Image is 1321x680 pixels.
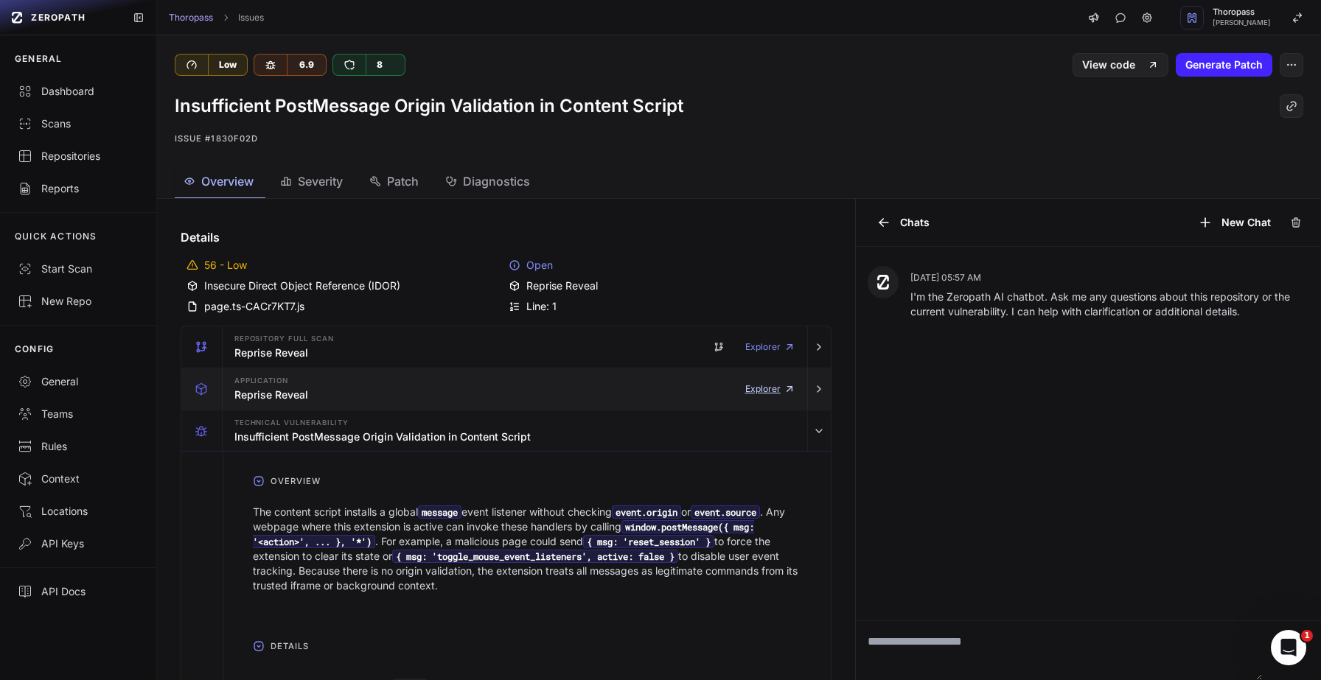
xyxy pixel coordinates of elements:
[234,430,531,444] h3: Insufficient PostMessage Origin Validation in Content Script
[18,149,139,164] div: Repositories
[392,550,678,563] code: { msg: 'toggle_mouse_event_listeners', active: false }
[265,634,316,658] span: Details
[234,377,289,385] span: Application
[181,228,832,246] h4: Details
[18,374,139,389] div: General
[387,172,419,190] span: Patch
[1176,53,1272,77] button: Generate Patch
[31,12,86,24] span: ZEROPATH
[366,55,393,75] div: 8
[241,634,813,658] button: Details
[287,55,326,75] div: 6.9
[18,504,139,519] div: Locations
[18,84,139,99] div: Dashboard
[15,343,54,355] p: CONFIG
[583,535,714,548] code: { msg: 'reset_session' }
[18,439,139,454] div: Rules
[298,172,343,190] span: Severity
[234,388,308,402] h3: Reprise Reveal
[238,12,264,24] a: Issues
[910,290,1309,319] p: I'm the Zeropath AI chatbot. Ask me any questions about this repository or the current vulnerabil...
[220,13,231,23] svg: chevron right,
[169,12,264,24] nav: breadcrumb
[253,505,801,593] p: The content script installs a global event listener without checking or . Any webpage where this ...
[169,12,213,24] a: Thoropass
[18,294,139,309] div: New Repo
[15,53,62,65] p: GENERAL
[463,172,530,190] span: Diagnostics
[201,172,254,190] span: Overview
[910,272,1309,284] p: [DATE] 05:57 AM
[18,116,139,131] div: Scans
[868,211,938,234] button: Chats
[181,326,831,368] button: Repository Full scan Reprise Reveal Explorer
[241,469,813,493] button: Overview
[509,258,826,273] div: Open
[6,6,121,29] a: ZEROPATH
[1271,630,1306,665] iframe: Intercom live chat
[18,407,139,421] div: Teams
[181,368,831,410] button: Application Reprise Reveal Explorer
[1073,53,1168,77] a: View code
[181,410,831,452] button: Technical Vulnerability Insufficient PostMessage Origin Validation in Content Script
[18,262,139,276] div: Start Scan
[1301,630,1313,642] span: 1
[265,469,327,493] span: Overview
[208,55,247,75] div: Low
[509,278,826,293] div: Reprise Reveal
[612,505,681,519] code: event.origin
[418,505,461,519] code: message
[18,472,139,486] div: Context
[18,584,139,599] div: API Docs
[1213,19,1271,27] span: [PERSON_NAME]
[1213,8,1271,16] span: Thoropass
[745,332,795,362] a: Explorer
[876,275,890,290] img: Zeropath AI
[745,374,795,404] a: Explorer
[234,346,308,360] h3: Reprise Reveal
[691,505,760,519] code: event.source
[175,130,1303,147] p: Issue #1830f02d
[187,258,503,273] div: 56 - Low
[175,94,683,118] h1: Insufficient PostMessage Origin Validation in Content Script
[18,181,139,196] div: Reports
[234,419,349,427] span: Technical Vulnerability
[18,536,139,551] div: API Keys
[187,278,503,293] div: Insecure Direct Object Reference (IDOR)
[1189,211,1280,234] button: New Chat
[187,299,503,314] div: page.ts-CACr7KT7.js
[234,335,334,343] span: Repository Full scan
[15,231,97,242] p: QUICK ACTIONS
[509,299,826,314] div: Line: 1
